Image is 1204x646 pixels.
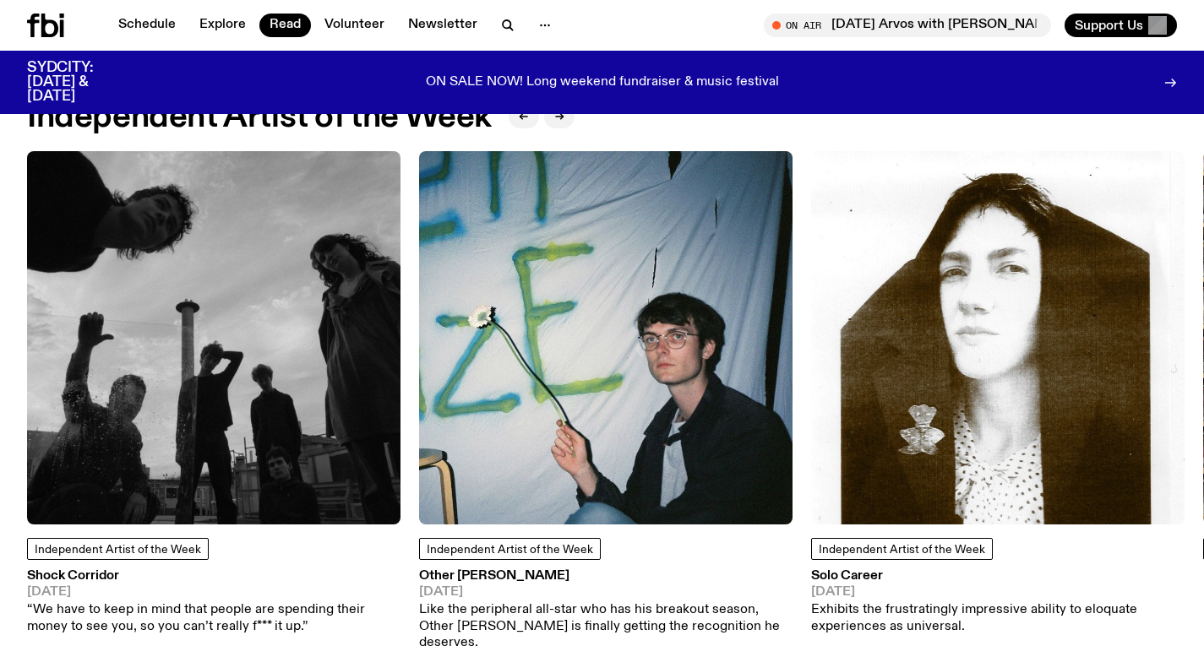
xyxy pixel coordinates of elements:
p: “We have to keep in mind that people are spending their money to see you, so you can’t really f**... [27,602,400,634]
a: Volunteer [314,14,395,37]
a: Independent Artist of the Week [27,538,209,560]
span: [DATE] [811,586,1185,599]
span: [DATE] [27,586,400,599]
span: Support Us [1075,18,1143,33]
p: Exhibits the frustratingly impressive ability to eloquate experiences as universal. [811,602,1185,634]
a: Explore [189,14,256,37]
h3: Shock Corridor [27,570,400,583]
p: ON SALE NOW! Long weekend fundraiser & music festival [426,75,779,90]
a: Newsletter [398,14,488,37]
button: On Air[DATE] Arvos with [PERSON_NAME] [764,14,1051,37]
a: Schedule [108,14,186,37]
a: Shock Corridor[DATE]“We have to keep in mind that people are spending their money to see you, so ... [27,570,400,635]
h2: Independent Artist of the Week [27,102,492,133]
span: Independent Artist of the Week [819,544,985,556]
a: Independent Artist of the Week [419,538,601,560]
img: A slightly sepia tinged, black and white portrait of Solo Career. She is looking at the camera wi... [811,151,1185,524]
img: A black and white image of the six members of Shock Corridor, cast slightly in shadow [27,151,400,524]
a: Read [259,14,311,37]
a: Independent Artist of the Week [811,538,993,560]
span: [DATE] [419,586,793,599]
a: Solo Career[DATE]Exhibits the frustratingly impressive ability to eloquate experiences as universal. [811,570,1185,635]
img: Other Joe sits to the right of frame, eyes acast, holding a flower with a long stem. He is sittin... [419,151,793,524]
h3: SYDCITY: [DATE] & [DATE] [27,61,135,104]
span: Independent Artist of the Week [427,544,593,556]
h3: Other [PERSON_NAME] [419,570,793,583]
h3: Solo Career [811,570,1185,583]
span: Independent Artist of the Week [35,544,201,556]
button: Support Us [1065,14,1177,37]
